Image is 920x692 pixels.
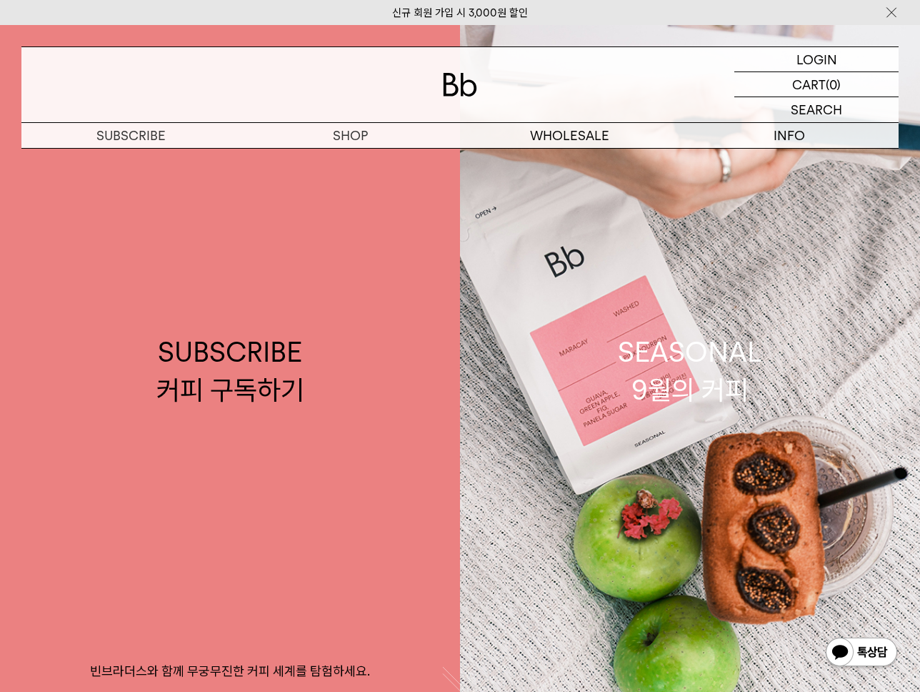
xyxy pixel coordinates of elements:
[241,123,460,148] a: SHOP
[679,123,899,148] p: INFO
[796,47,837,71] p: LOGIN
[392,6,528,19] a: 신규 회원 가입 시 3,000원 할인
[21,123,241,148] a: SUBSCRIBE
[826,72,841,97] p: (0)
[791,97,842,122] p: SEARCH
[460,123,679,148] p: WHOLESALE
[792,72,826,97] p: CART
[443,73,477,97] img: 로고
[618,333,762,409] div: SEASONAL 9월의 커피
[824,636,899,671] img: 카카오톡 채널 1:1 채팅 버튼
[156,333,304,409] div: SUBSCRIBE 커피 구독하기
[734,72,899,97] a: CART (0)
[734,47,899,72] a: LOGIN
